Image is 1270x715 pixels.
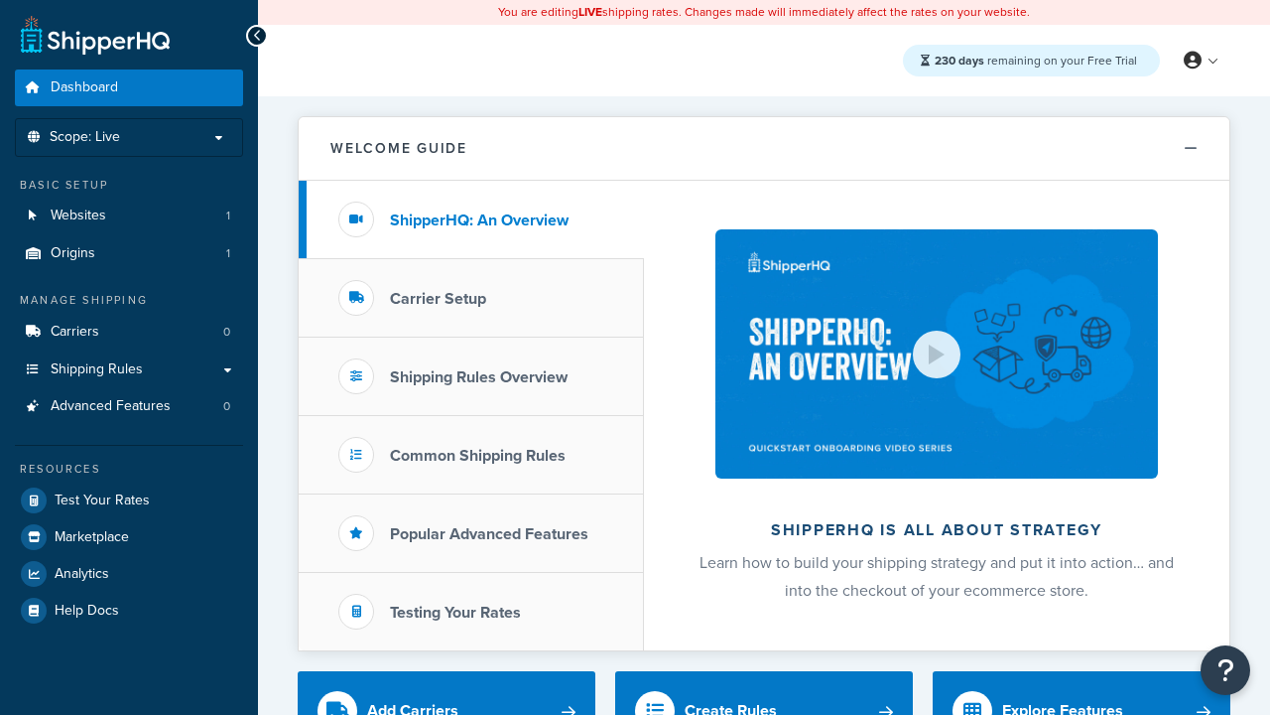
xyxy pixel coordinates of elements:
[51,361,143,378] span: Shipping Rules
[223,324,230,341] span: 0
[390,447,566,465] h3: Common Shipping Rules
[15,314,243,351] li: Carriers
[51,324,99,341] span: Carriers
[55,529,129,546] span: Marketplace
[390,368,568,386] h3: Shipping Rules Overview
[935,52,1137,70] span: remaining on your Free Trial
[223,398,230,415] span: 0
[15,593,243,629] a: Help Docs
[55,493,150,509] span: Test Your Rates
[15,235,243,272] li: Origins
[15,556,243,592] a: Analytics
[51,398,171,415] span: Advanced Features
[15,461,243,478] div: Resources
[51,245,95,262] span: Origins
[55,603,119,620] span: Help Docs
[578,3,602,21] b: LIVE
[699,551,1174,602] span: Learn how to build your shipping strategy and put it into action… and into the checkout of your e...
[390,212,569,229] h3: ShipperHQ: An Overview
[697,521,1177,539] h2: ShipperHQ is all about strategy
[15,198,243,234] a: Websites1
[15,198,243,234] li: Websites
[15,388,243,425] li: Advanced Features
[15,292,243,309] div: Manage Shipping
[50,129,120,146] span: Scope: Live
[51,208,106,224] span: Websites
[15,388,243,425] a: Advanced Features0
[15,177,243,194] div: Basic Setup
[15,483,243,518] a: Test Your Rates
[715,229,1158,479] img: ShipperHQ is all about strategy
[51,79,118,96] span: Dashboard
[55,566,109,583] span: Analytics
[15,70,243,106] a: Dashboard
[226,245,230,262] span: 1
[15,314,243,351] a: Carriers0
[330,141,467,156] h2: Welcome Guide
[226,208,230,224] span: 1
[299,117,1229,181] button: Welcome Guide
[15,352,243,388] a: Shipping Rules
[1201,645,1250,695] button: Open Resource Center
[15,519,243,555] a: Marketplace
[390,290,486,308] h3: Carrier Setup
[390,525,588,543] h3: Popular Advanced Features
[15,235,243,272] a: Origins1
[390,604,521,622] h3: Testing Your Rates
[935,52,984,70] strong: 230 days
